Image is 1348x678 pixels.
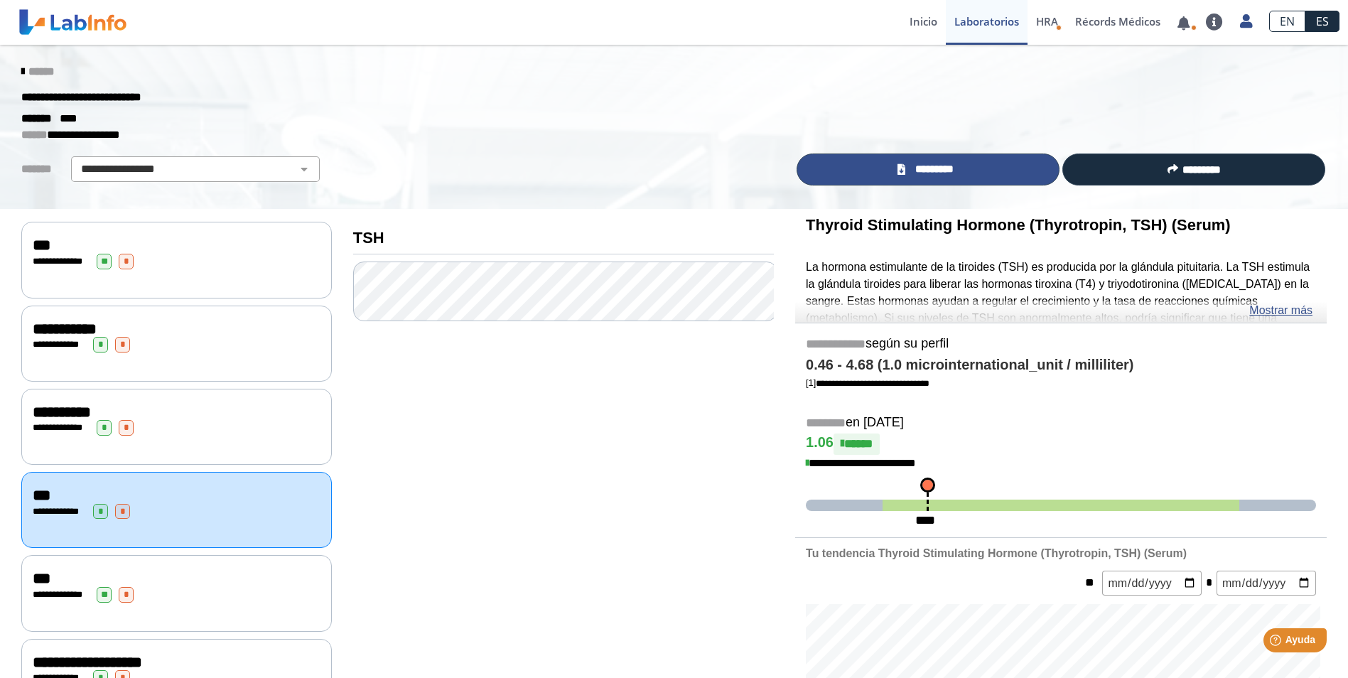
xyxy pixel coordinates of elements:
[1036,14,1058,28] span: HRA
[806,547,1187,559] b: Tu tendencia Thyroid Stimulating Hormone (Thyrotropin, TSH) (Serum)
[1305,11,1339,32] a: ES
[1217,571,1316,596] input: mm/dd/yyyy
[1269,11,1305,32] a: EN
[806,415,1316,431] h5: en [DATE]
[806,434,1316,455] h4: 1.06
[1102,571,1202,596] input: mm/dd/yyyy
[1249,302,1312,319] a: Mostrar más
[806,216,1231,234] b: Thyroid Stimulating Hormone (Thyrotropin, TSH) (Serum)
[1222,623,1332,662] iframe: Help widget launcher
[806,357,1316,374] h4: 0.46 - 4.68 (1.0 microinternational_unit / milliliter)
[806,259,1316,361] p: La hormona estimulante de la tiroides (TSH) es producida por la glándula pituitaria. La TSH estim...
[353,229,384,247] b: TSH
[806,377,929,388] a: [1]
[806,336,1316,353] h5: según su perfil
